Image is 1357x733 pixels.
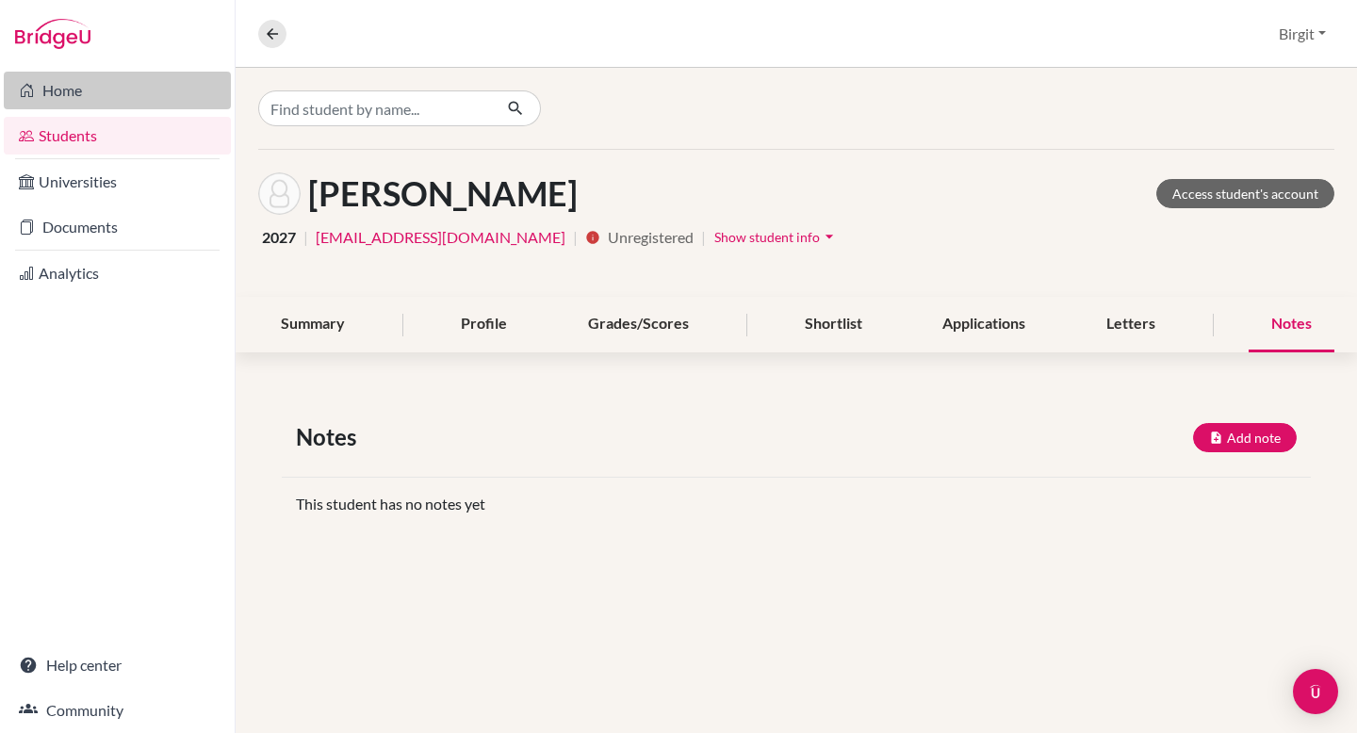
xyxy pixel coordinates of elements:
[782,297,885,352] div: Shortlist
[296,420,364,454] span: Notes
[438,297,530,352] div: Profile
[714,229,820,245] span: Show student info
[258,297,368,352] div: Summary
[585,230,600,245] i: info
[1084,297,1178,352] div: Letters
[4,117,231,155] a: Students
[282,493,1311,515] div: This student has no notes yet
[258,172,301,215] img: Rishad Vandrevala's avatar
[608,226,694,249] span: Unregistered
[820,227,839,246] i: arrow_drop_down
[308,173,578,214] h1: [PERSON_NAME]
[262,226,296,249] span: 2027
[4,208,231,246] a: Documents
[1270,16,1334,52] button: Birgit
[1193,423,1297,452] button: Add note
[316,226,565,249] a: [EMAIL_ADDRESS][DOMAIN_NAME]
[4,254,231,292] a: Analytics
[1293,669,1338,714] div: Open Intercom Messenger
[303,226,308,249] span: |
[15,19,90,49] img: Bridge-U
[713,222,840,252] button: Show student infoarrow_drop_down
[701,226,706,249] span: |
[573,226,578,249] span: |
[4,72,231,109] a: Home
[920,297,1048,352] div: Applications
[565,297,711,352] div: Grades/Scores
[4,646,231,684] a: Help center
[258,90,492,126] input: Find student by name...
[4,692,231,729] a: Community
[4,163,231,201] a: Universities
[1249,297,1334,352] div: Notes
[1156,179,1334,208] a: Access student's account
